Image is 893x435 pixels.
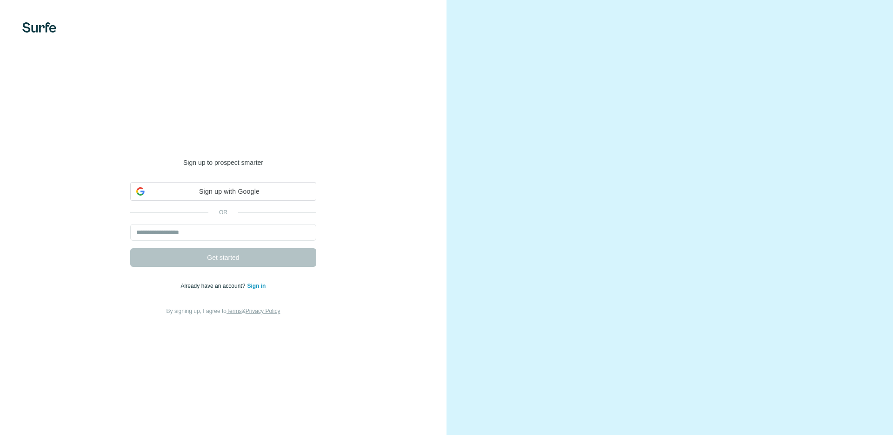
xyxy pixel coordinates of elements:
a: Terms [227,308,242,314]
p: Sign up to prospect smarter [130,158,316,167]
a: Privacy Policy [246,308,280,314]
h1: Welcome to [GEOGRAPHIC_DATA] [130,119,316,156]
span: By signing up, I agree to & [167,308,280,314]
span: Already have an account? [181,283,247,289]
img: Surfe's logo [22,22,56,33]
span: Sign up with Google [148,187,310,197]
div: Sign up with Google [130,182,316,201]
p: or [208,208,238,217]
a: Sign in [247,283,266,289]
